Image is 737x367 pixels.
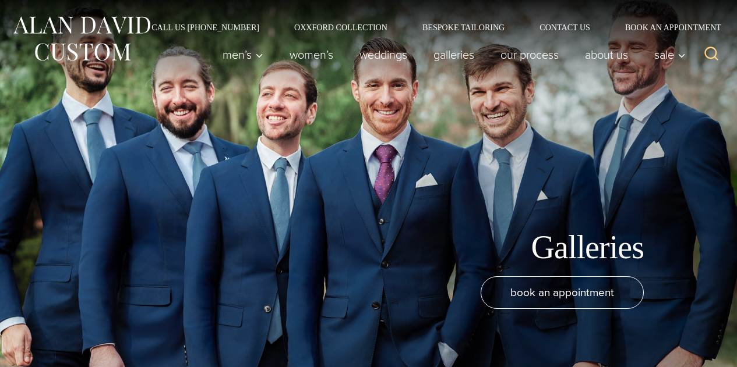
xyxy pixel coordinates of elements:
[134,23,277,31] a: Call Us [PHONE_NUMBER]
[421,43,488,66] a: Galleries
[210,43,692,66] nav: Primary Navigation
[347,43,421,66] a: weddings
[481,276,644,309] a: book an appointment
[510,284,614,301] span: book an appointment
[277,43,347,66] a: Women’s
[697,41,725,69] button: View Search Form
[654,49,686,60] span: Sale
[488,43,572,66] a: Our Process
[405,23,522,31] a: Bespoke Tailoring
[134,23,725,31] nav: Secondary Navigation
[531,228,644,267] h1: Galleries
[277,23,405,31] a: Oxxford Collection
[12,13,151,65] img: Alan David Custom
[572,43,641,66] a: About Us
[522,23,608,31] a: Contact Us
[223,49,263,60] span: Men’s
[608,23,725,31] a: Book an Appointment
